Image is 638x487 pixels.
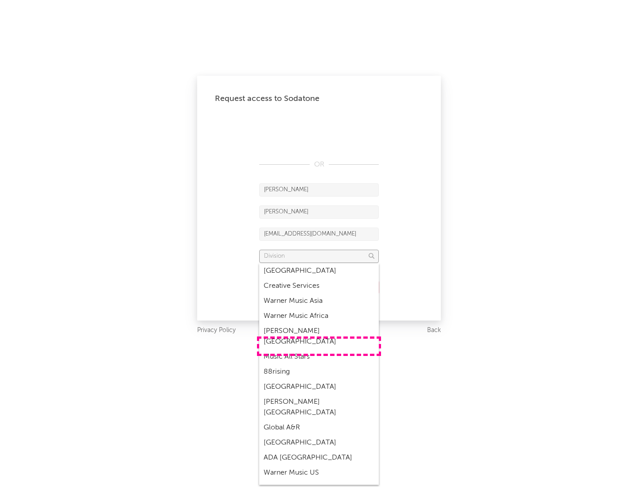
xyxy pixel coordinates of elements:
[259,324,379,349] div: [PERSON_NAME] [GEOGRAPHIC_DATA]
[259,309,379,324] div: Warner Music Africa
[259,263,379,278] div: [GEOGRAPHIC_DATA]
[259,159,379,170] div: OR
[259,294,379,309] div: Warner Music Asia
[259,394,379,420] div: [PERSON_NAME] [GEOGRAPHIC_DATA]
[259,228,379,241] input: Email
[259,420,379,435] div: Global A&R
[259,250,379,263] input: Division
[259,435,379,450] div: [GEOGRAPHIC_DATA]
[215,93,423,104] div: Request access to Sodatone
[259,450,379,465] div: ADA [GEOGRAPHIC_DATA]
[259,205,379,219] input: Last Name
[259,349,379,364] div: Music All Stars
[259,278,379,294] div: Creative Services
[259,465,379,480] div: Warner Music US
[197,325,236,336] a: Privacy Policy
[259,183,379,197] input: First Name
[259,364,379,379] div: 88rising
[259,379,379,394] div: [GEOGRAPHIC_DATA]
[427,325,441,336] a: Back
